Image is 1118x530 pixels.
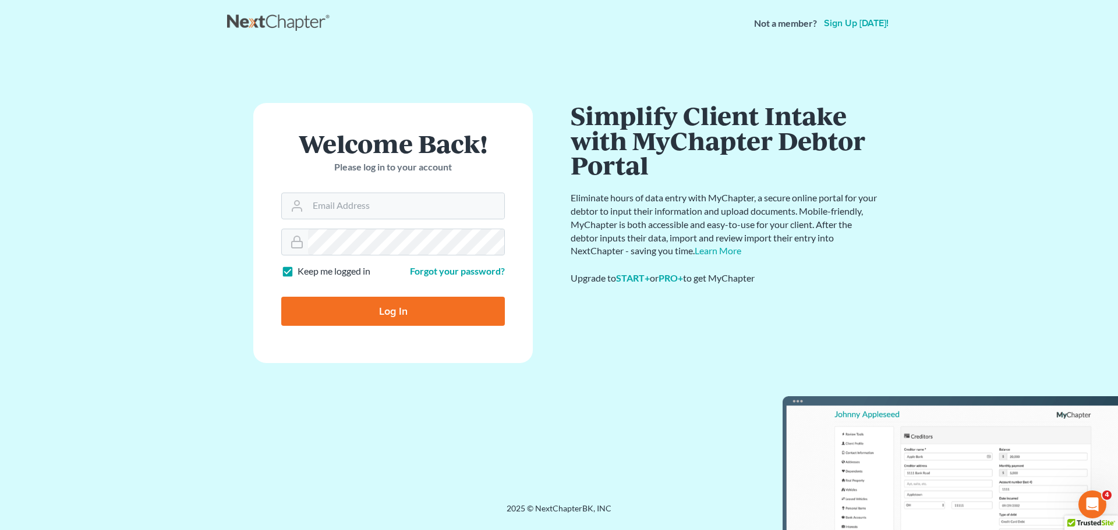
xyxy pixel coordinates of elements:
a: Forgot your password? [410,265,505,276]
a: Learn More [695,245,741,256]
div: 2025 © NextChapterBK, INC [227,503,891,524]
span: 4 [1102,490,1112,500]
a: START+ [616,272,650,283]
h1: Welcome Back! [281,131,505,156]
p: Eliminate hours of data entry with MyChapter, a secure online portal for your debtor to input the... [571,191,879,258]
h1: Simplify Client Intake with MyChapter Debtor Portal [571,103,879,177]
a: PRO+ [659,272,683,283]
input: Email Address [308,193,504,219]
iframe: Intercom live chat [1078,490,1106,518]
input: Log In [281,297,505,326]
div: Upgrade to or to get MyChapter [571,272,879,285]
strong: Not a member? [754,17,817,30]
a: Sign up [DATE]! [822,19,891,28]
p: Please log in to your account [281,161,505,174]
label: Keep me logged in [298,265,370,278]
